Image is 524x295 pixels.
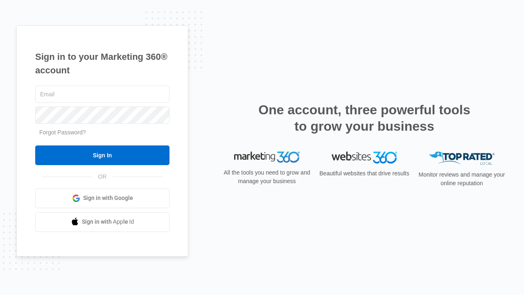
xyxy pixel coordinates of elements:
[318,169,410,178] p: Beautiful websites that drive results
[35,50,169,77] h1: Sign in to your Marketing 360® account
[256,102,473,134] h2: One account, three powerful tools to grow your business
[221,168,313,186] p: All the tools you need to grow and manage your business
[82,218,134,226] span: Sign in with Apple Id
[35,212,169,232] a: Sign in with Apple Id
[39,129,86,136] a: Forgot Password?
[35,86,169,103] input: Email
[93,172,113,181] span: OR
[332,152,397,163] img: Websites 360
[429,152,495,165] img: Top Rated Local
[234,152,300,163] img: Marketing 360
[35,145,169,165] input: Sign In
[35,188,169,208] a: Sign in with Google
[83,194,133,202] span: Sign in with Google
[416,170,508,188] p: Monitor reviews and manage your online reputation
